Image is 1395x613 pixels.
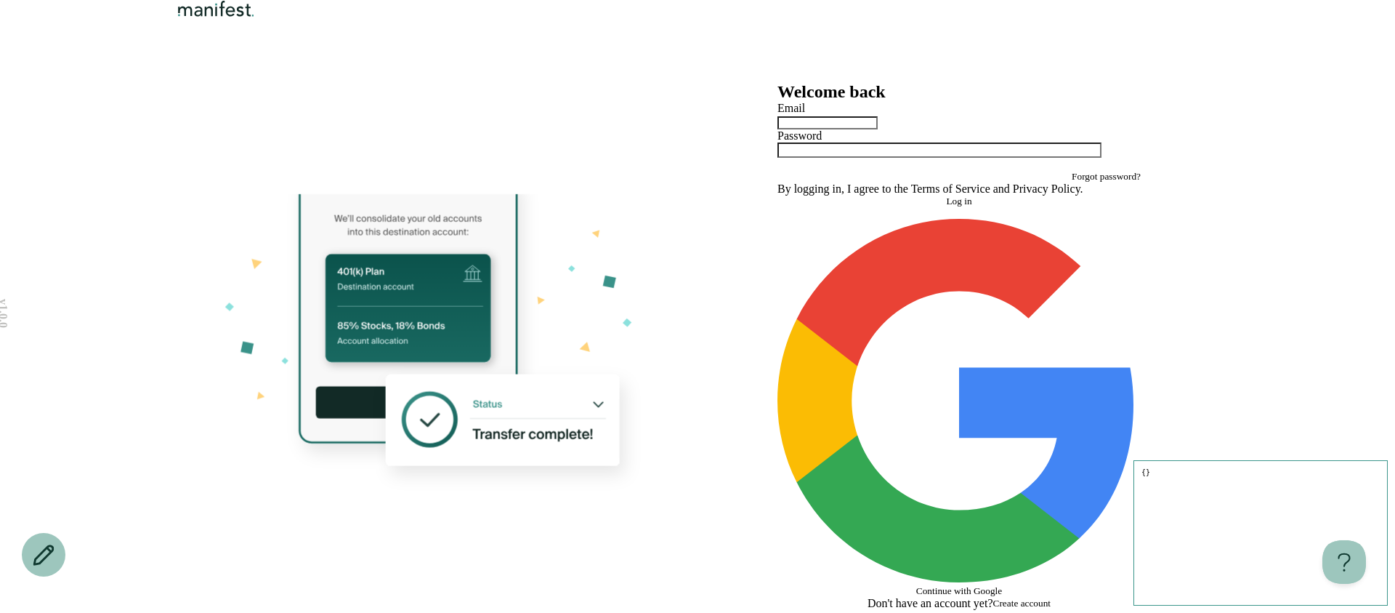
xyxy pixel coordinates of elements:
[777,219,1141,597] button: Continue with Google
[993,598,1051,609] button: Create account
[777,82,1141,102] h2: Welcome back
[916,585,1002,596] span: Continue with Google
[868,597,993,610] span: Don't have an account yet?
[1013,183,1080,195] a: Privacy Policy
[993,598,1051,609] span: Create account
[1072,171,1141,183] button: Forgot password?
[1322,540,1366,584] iframe: Toggle Customer Support
[777,196,1141,207] button: Log in
[1133,460,1388,606] pre: {}
[777,129,822,142] label: Password
[946,196,971,207] span: Log in
[777,183,1141,196] p: By logging in, I agree to the and .
[911,183,990,195] a: Terms of Service
[777,102,805,114] label: Email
